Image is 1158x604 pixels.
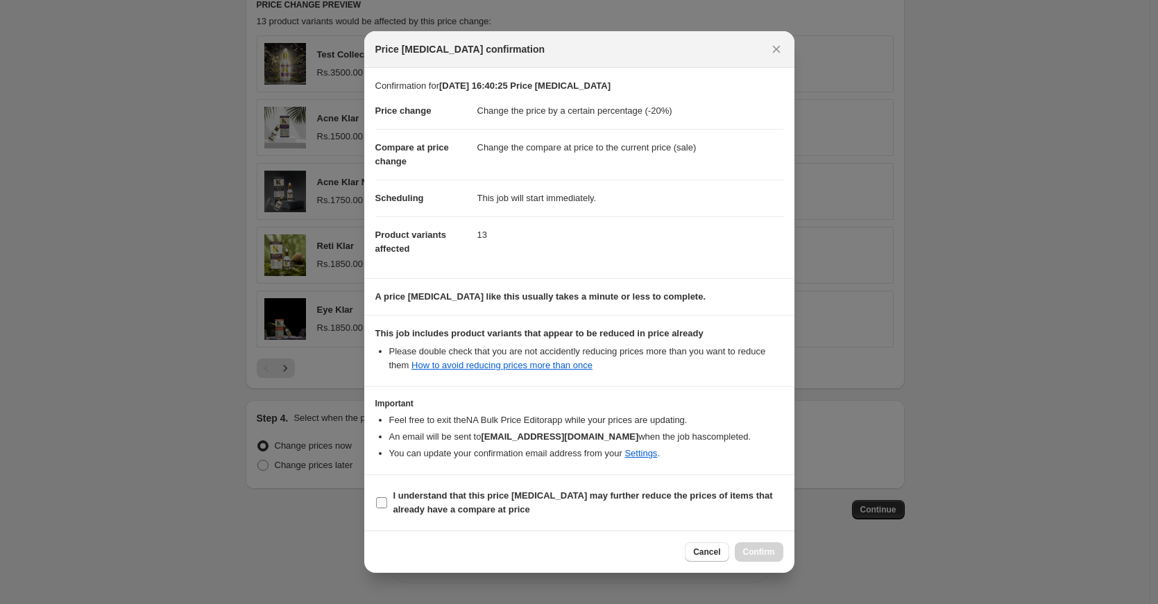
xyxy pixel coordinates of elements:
[375,193,424,203] span: Scheduling
[375,79,783,93] p: Confirmation for
[411,360,593,370] a: How to avoid reducing prices more than once
[624,448,657,458] a: Settings
[685,542,729,562] button: Cancel
[389,447,783,460] li: You can update your confirmation email address from your .
[375,230,447,254] span: Product variants affected
[375,398,783,409] h3: Important
[389,345,783,372] li: Please double check that you are not accidently reducing prices more than you want to reduce them
[477,93,783,129] dd: Change the price by a certain percentage (-20%)
[481,431,638,442] b: [EMAIL_ADDRESS][DOMAIN_NAME]
[693,546,720,558] span: Cancel
[393,490,773,515] b: I understand that this price [MEDICAL_DATA] may further reduce the prices of items that already h...
[767,40,786,59] button: Close
[375,142,449,166] span: Compare at price change
[389,413,783,427] li: Feel free to exit the NA Bulk Price Editor app while your prices are updating.
[375,291,706,302] b: A price [MEDICAL_DATA] like this usually takes a minute or less to complete.
[375,42,545,56] span: Price [MEDICAL_DATA] confirmation
[477,129,783,166] dd: Change the compare at price to the current price (sale)
[375,328,704,338] b: This job includes product variants that appear to be reduced in price already
[389,430,783,444] li: An email will be sent to when the job has completed .
[477,216,783,253] dd: 13
[477,180,783,216] dd: This job will start immediately.
[439,80,611,91] b: [DATE] 16:40:25 Price [MEDICAL_DATA]
[375,105,432,116] span: Price change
